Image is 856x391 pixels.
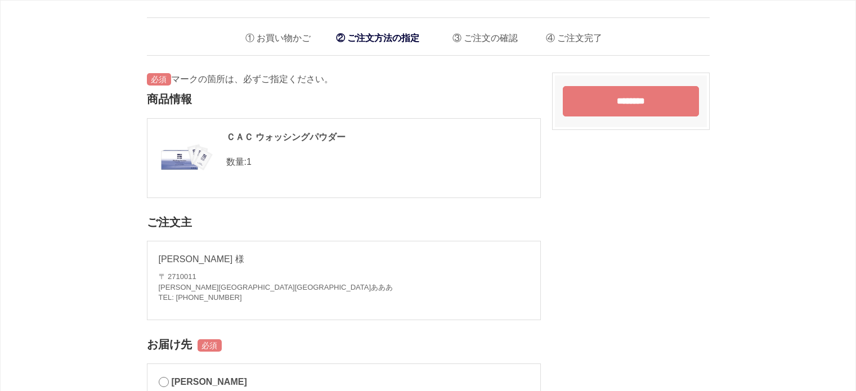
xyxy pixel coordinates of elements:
[537,24,602,47] li: ご注文完了
[159,130,529,145] div: ＣＡＣ ウォッシングパウダー
[172,377,247,386] span: [PERSON_NAME]
[444,24,518,47] li: ご注文の確認
[237,24,311,47] li: お買い物かご
[159,155,529,169] p: 数量:
[147,73,541,86] p: マークの箇所は、必ずご指定ください。
[247,157,252,167] span: 1
[159,130,215,186] img: 060004.jpg
[147,209,541,236] h2: ご注文主
[147,86,541,113] h2: 商品情報
[159,253,529,266] p: [PERSON_NAME] 様
[159,272,529,303] address: 〒 2710011 [PERSON_NAME][GEOGRAPHIC_DATA][GEOGRAPHIC_DATA]あああ TEL: [PHONE_NUMBER]
[330,26,425,50] li: ご注文方法の指定
[147,331,541,358] h2: お届け先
